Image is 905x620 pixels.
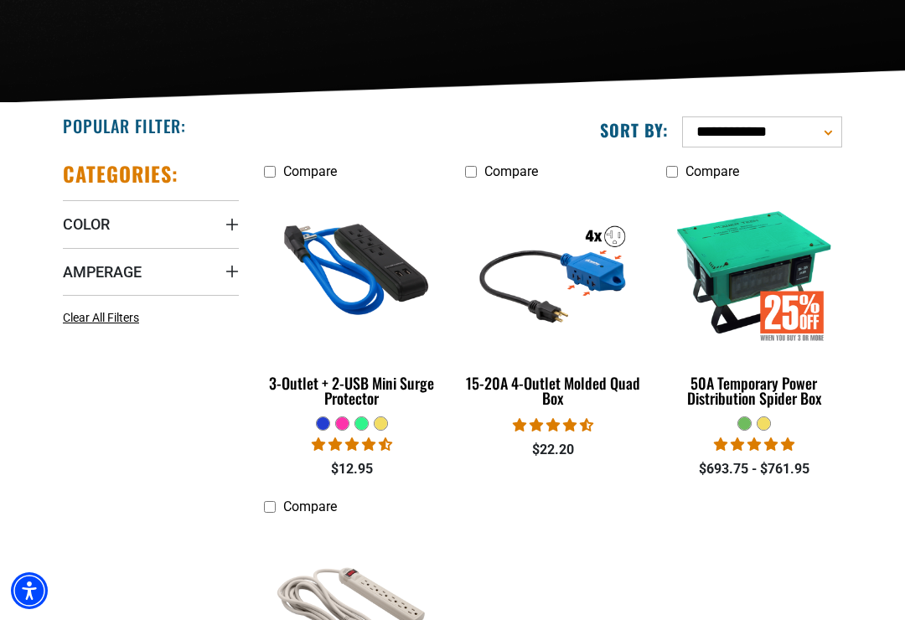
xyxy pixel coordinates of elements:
[465,375,641,406] div: 15-20A 4-Outlet Molded Quad Box
[283,163,337,179] span: Compare
[63,214,110,234] span: Color
[63,262,142,282] span: Amperage
[63,311,139,324] span: Clear All Filters
[666,459,842,479] div: $693.75 - $761.95
[264,459,440,479] div: $12.95
[513,417,593,433] span: 4.47 stars
[63,115,186,137] h2: Popular Filter:
[264,188,440,416] a: blue 3-Outlet + 2-USB Mini Surge Protector
[714,437,794,452] span: 5.00 stars
[465,440,641,460] div: $22.20
[463,190,644,353] img: 15-20A 4-Outlet Molded Quad Box
[312,437,392,452] span: 4.36 stars
[264,375,440,406] div: 3-Outlet + 2-USB Mini Surge Protector
[283,499,337,514] span: Compare
[11,572,48,609] div: Accessibility Menu
[63,248,239,295] summary: Amperage
[261,190,442,353] img: blue
[63,309,146,327] a: Clear All Filters
[465,188,641,416] a: 15-20A 4-Outlet Molded Quad Box 15-20A 4-Outlet Molded Quad Box
[63,161,178,187] h2: Categories:
[666,188,842,416] a: 50A Temporary Power Distribution Spider Box 50A Temporary Power Distribution Spider Box
[63,200,239,247] summary: Color
[685,163,739,179] span: Compare
[666,375,842,406] div: 50A Temporary Power Distribution Spider Box
[664,190,845,353] img: 50A Temporary Power Distribution Spider Box
[484,163,538,179] span: Compare
[600,119,669,141] label: Sort by:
